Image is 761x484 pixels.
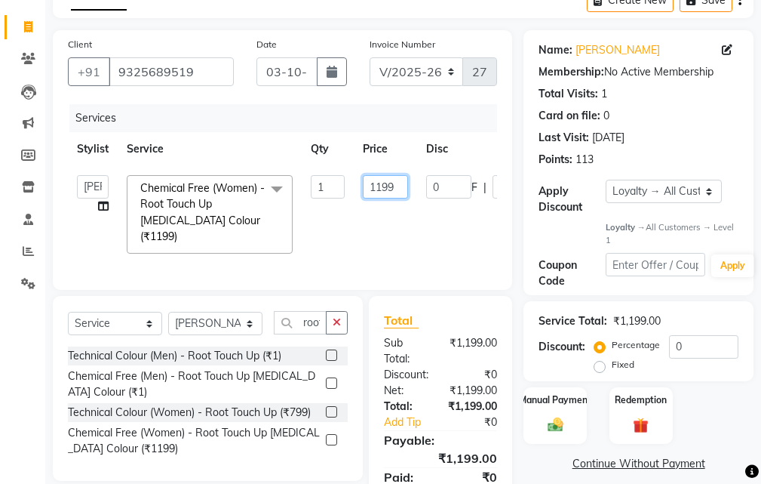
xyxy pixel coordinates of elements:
div: Payable: [373,431,508,449]
input: Search or Scan [274,311,327,334]
div: ₹1,199.00 [373,449,508,467]
div: ₹1,199.00 [613,313,661,329]
div: Discount: [539,339,585,355]
div: ₹1,199.00 [438,383,508,399]
div: ₹1,199.00 [438,335,508,367]
div: Technical Colour (Women) - Root Touch Up (₹799) [68,405,311,421]
img: _cash.svg [543,416,568,433]
div: 113 [575,152,594,168]
div: 1 [601,86,607,102]
div: Services [69,104,508,132]
div: [DATE] [592,130,624,146]
span: F [471,180,477,196]
div: All Customers → Level 1 [606,221,738,247]
div: Service Total: [539,313,607,329]
label: Redemption [615,393,667,407]
span: Total [384,313,419,328]
div: Points: [539,152,572,168]
th: Service [118,132,302,166]
th: Disc [417,132,556,166]
button: +91 [68,57,110,86]
div: Total: [373,399,437,415]
div: No Active Membership [539,64,738,80]
div: Chemical Free (Men) - Root Touch Up [MEDICAL_DATA] Colour (₹1) [68,368,320,400]
span: Chemical Free (Women) - Root Touch Up [MEDICAL_DATA] Colour (₹1199) [140,181,265,243]
img: _gift.svg [628,416,653,435]
label: Invoice Number [370,38,435,51]
a: x [177,230,184,243]
label: Percentage [612,338,660,352]
label: Client [68,38,92,51]
div: Technical Colour (Men) - Root Touch Up (₹1) [68,348,281,364]
button: Apply [711,254,754,277]
div: Sub Total: [373,335,438,367]
label: Fixed [612,358,634,371]
div: Coupon Code [539,257,605,289]
input: Enter Offer / Coupon Code [606,253,705,276]
div: Chemical Free (Women) - Root Touch Up [MEDICAL_DATA] Colour (₹1199) [68,425,320,457]
div: ₹0 [452,415,508,430]
th: Stylist [68,132,118,166]
a: Continue Without Payment [526,456,750,472]
strong: Loyalty → [606,222,646,233]
input: Search by Name/Mobile/Email/Code [109,57,234,86]
div: Total Visits: [539,86,598,102]
span: | [483,180,486,196]
label: Date [256,38,277,51]
div: Apply Discount [539,183,605,215]
div: Net: [373,383,438,399]
div: ₹1,199.00 [437,399,508,415]
div: Membership: [539,64,604,80]
th: Price [354,132,417,166]
div: Name: [539,42,572,58]
div: Card on file: [539,108,600,124]
a: [PERSON_NAME] [575,42,660,58]
div: Discount: [373,367,440,383]
div: 0 [603,108,609,124]
th: Qty [302,132,354,166]
label: Manual Payment [519,393,591,407]
div: Last Visit: [539,130,589,146]
div: ₹0 [440,367,508,383]
a: Add Tip [373,415,452,430]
